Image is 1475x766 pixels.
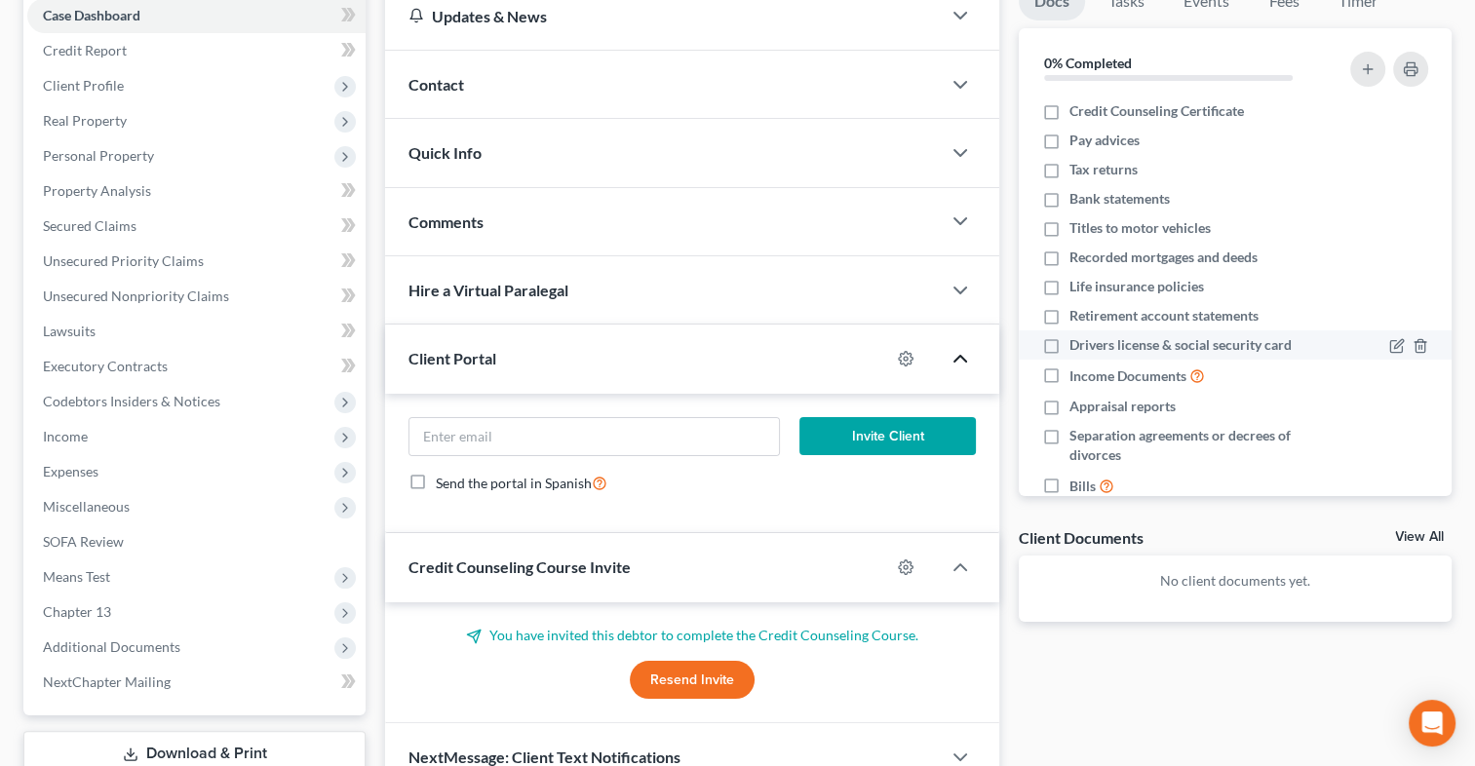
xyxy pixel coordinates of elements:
[1069,277,1204,296] span: Life insurance policies
[408,143,482,162] span: Quick Info
[27,314,366,349] a: Lawsuits
[1069,160,1138,179] span: Tax returns
[43,673,171,690] span: NextChapter Mailing
[27,244,366,279] a: Unsecured Priority Claims
[1044,55,1132,71] strong: 0% Completed
[27,209,366,244] a: Secured Claims
[408,212,484,231] span: Comments
[1069,101,1244,121] span: Credit Counseling Certificate
[43,77,124,94] span: Client Profile
[43,638,180,655] span: Additional Documents
[436,475,592,491] span: Send the portal in Spanish
[43,603,111,620] span: Chapter 13
[1069,397,1176,416] span: Appraisal reports
[43,568,110,585] span: Means Test
[43,112,127,129] span: Real Property
[1034,571,1436,591] p: No client documents yet.
[27,173,366,209] a: Property Analysis
[1069,131,1140,150] span: Pay advices
[1069,335,1292,355] span: Drivers license & social security card
[408,75,464,94] span: Contact
[43,42,127,58] span: Credit Report
[43,287,229,304] span: Unsecured Nonpriority Claims
[1395,530,1444,544] a: View All
[1069,189,1170,209] span: Bank statements
[43,428,88,444] span: Income
[408,626,976,645] p: You have invited this debtor to complete the Credit Counseling Course.
[630,661,755,700] button: Resend Invite
[1069,248,1258,267] span: Recorded mortgages and deeds
[1069,306,1259,326] span: Retirement account statements
[408,349,496,367] span: Client Portal
[1069,477,1096,496] span: Bills
[408,281,568,299] span: Hire a Virtual Paralegal
[27,349,366,384] a: Executory Contracts
[27,665,366,700] a: NextChapter Mailing
[27,33,366,68] a: Credit Report
[1069,426,1327,465] span: Separation agreements or decrees of divorces
[43,217,136,234] span: Secured Claims
[1069,218,1211,238] span: Titles to motor vehicles
[43,393,220,409] span: Codebtors Insiders & Notices
[408,6,917,26] div: Updates & News
[43,533,124,550] span: SOFA Review
[43,323,96,339] span: Lawsuits
[27,524,366,559] a: SOFA Review
[27,279,366,314] a: Unsecured Nonpriority Claims
[799,417,976,456] button: Invite Client
[1069,366,1186,386] span: Income Documents
[43,182,151,199] span: Property Analysis
[43,498,130,515] span: Miscellaneous
[1019,527,1144,548] div: Client Documents
[408,747,680,766] span: NextMessage: Client Text Notifications
[1409,700,1456,747] div: Open Intercom Messenger
[43,7,140,23] span: Case Dashboard
[43,252,204,269] span: Unsecured Priority Claims
[43,463,98,479] span: Expenses
[43,358,168,374] span: Executory Contracts
[408,557,631,576] span: Credit Counseling Course Invite
[43,147,154,164] span: Personal Property
[409,418,779,455] input: Enter email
